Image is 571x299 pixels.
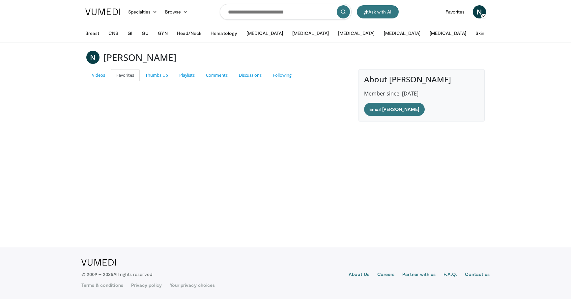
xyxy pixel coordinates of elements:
a: Browse [161,5,191,18]
h3: [PERSON_NAME] [103,51,176,64]
input: Search topics, interventions [220,4,352,20]
button: GU [138,27,153,40]
button: [MEDICAL_DATA] [334,27,379,40]
a: F.A.Q. [443,271,457,279]
a: Email [PERSON_NAME] [364,103,424,116]
img: VuMedi Logo [85,9,120,15]
button: [MEDICAL_DATA] [426,27,470,40]
a: Careers [377,271,395,279]
a: Specialties [124,5,161,18]
a: Discussions [233,69,267,81]
a: Comments [200,69,233,81]
button: CNS [104,27,122,40]
button: Ask with AI [357,5,399,18]
a: N [473,5,486,18]
a: About Us [349,271,369,279]
a: N [86,51,100,64]
span: All rights reserved [113,271,152,277]
button: [MEDICAL_DATA] [288,27,333,40]
button: [MEDICAL_DATA] [380,27,424,40]
a: Your privacy choices [170,282,215,288]
button: Skin [471,27,488,40]
img: VuMedi Logo [81,259,116,266]
a: Terms & conditions [81,282,123,288]
a: Playlists [174,69,200,81]
a: Thumbs Up [140,69,174,81]
a: Privacy policy [131,282,162,288]
button: Head/Neck [173,27,206,40]
a: Partner with us [402,271,436,279]
p: Member since: [DATE] [364,90,479,97]
button: GYN [154,27,171,40]
a: Favorites [111,69,140,81]
a: Favorites [442,5,469,18]
a: Contact us [465,271,490,279]
button: Breast [81,27,103,40]
button: GI [124,27,136,40]
button: Hematology [207,27,241,40]
h4: About [PERSON_NAME] [364,75,479,84]
p: © 2009 – 2025 [81,271,152,278]
a: Videos [86,69,111,81]
button: [MEDICAL_DATA] [243,27,287,40]
a: Following [267,69,297,81]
